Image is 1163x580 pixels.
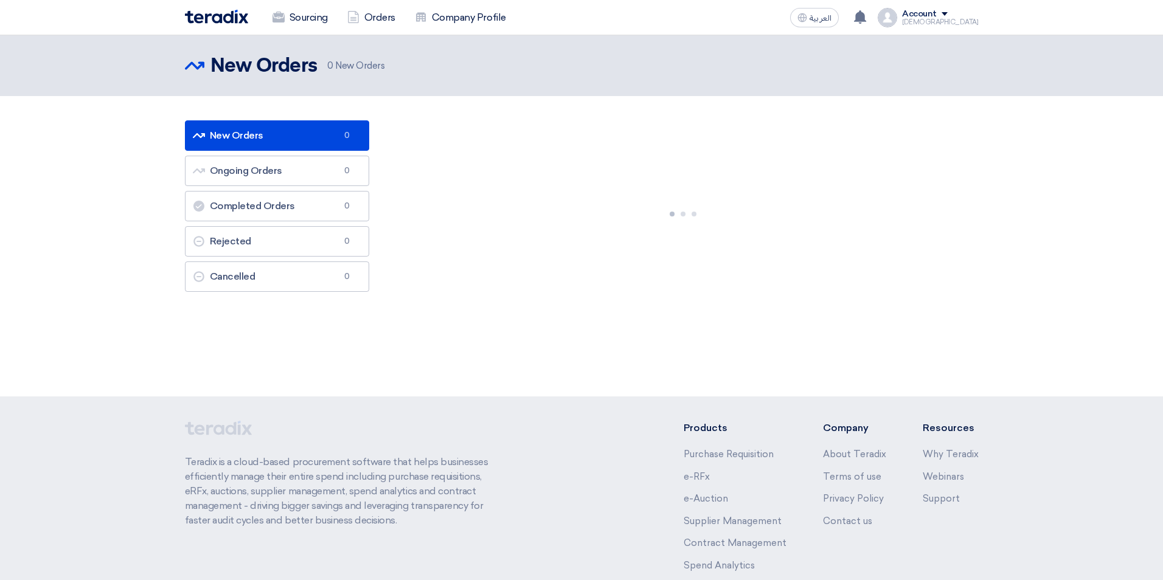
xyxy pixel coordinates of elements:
[923,471,964,482] a: Webinars
[339,271,354,283] span: 0
[185,156,370,186] a: Ongoing Orders0
[185,10,248,24] img: Teradix logo
[185,455,502,528] p: Teradix is a cloud-based procurement software that helps businesses efficiently manage their enti...
[684,449,774,460] a: Purchase Requisition
[902,19,978,26] div: [DEMOGRAPHIC_DATA]
[684,516,782,526] a: Supplier Management
[790,8,839,27] button: العربية
[823,516,872,526] a: Contact us
[684,421,786,435] li: Products
[263,4,338,31] a: Sourcing
[185,226,370,257] a: Rejected0
[185,261,370,292] a: Cancelled0
[684,537,786,548] a: Contract Management
[923,493,960,504] a: Support
[823,471,881,482] a: Terms of use
[878,8,897,27] img: profile_test.png
[823,493,884,504] a: Privacy Policy
[185,191,370,221] a: Completed Orders0
[810,14,831,22] span: العربية
[327,60,333,71] span: 0
[684,493,728,504] a: e-Auction
[327,59,385,73] span: New Orders
[339,235,354,247] span: 0
[902,9,937,19] div: Account
[923,449,979,460] a: Why Teradix
[823,449,886,460] a: About Teradix
[185,120,370,151] a: New Orders0
[923,421,979,435] li: Resources
[823,421,886,435] li: Company
[684,471,710,482] a: e-RFx
[405,4,516,31] a: Company Profile
[684,560,755,571] a: Spend Analytics
[339,129,354,142] span: 0
[338,4,405,31] a: Orders
[339,200,354,212] span: 0
[339,165,354,177] span: 0
[210,54,318,78] h2: New Orders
